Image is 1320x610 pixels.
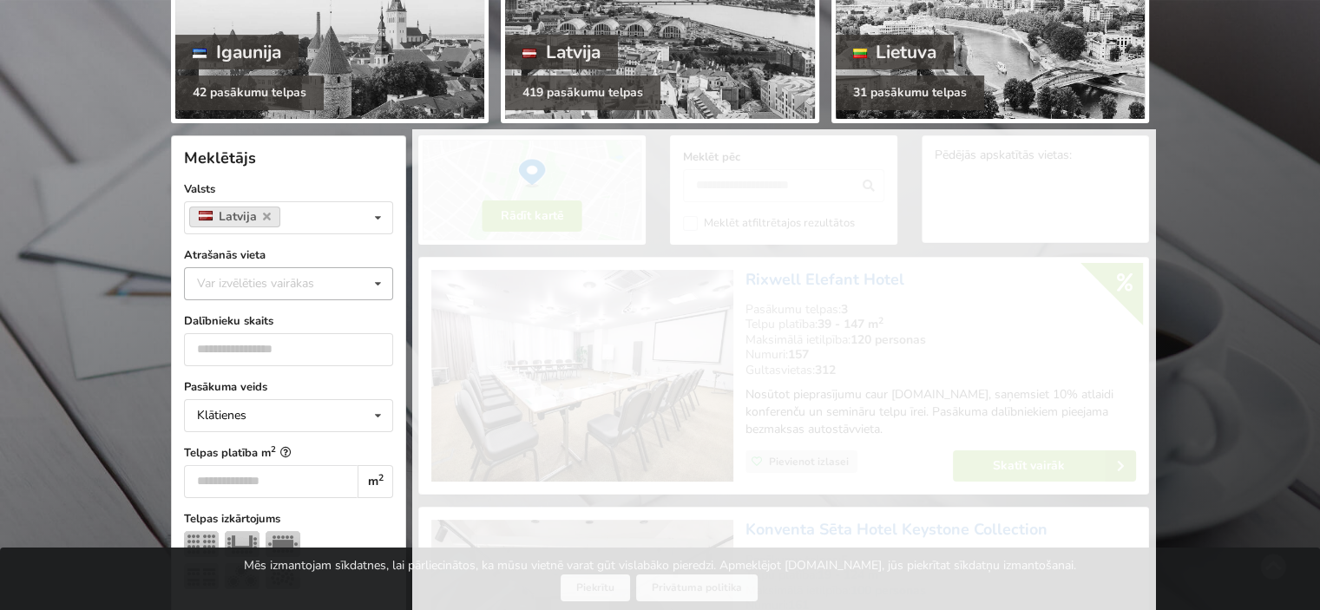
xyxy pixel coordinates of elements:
[184,510,393,528] label: Telpas izkārtojums
[184,246,393,264] label: Atrašanās vieta
[184,180,393,198] label: Valsts
[184,378,393,396] label: Pasākuma veids
[266,531,300,557] img: Sapulce
[197,410,246,422] div: Klātienes
[225,531,259,557] img: U-Veids
[175,75,324,110] div: 42 pasākumu telpas
[175,35,299,69] div: Igaunija
[271,443,276,455] sup: 2
[193,273,353,293] div: Var izvēlēties vairākas
[505,35,618,69] div: Latvija
[505,75,660,110] div: 419 pasākumu telpas
[184,444,393,462] label: Telpas platība m
[378,471,384,484] sup: 2
[358,465,393,498] div: m
[836,75,984,110] div: 31 pasākumu telpas
[184,531,219,557] img: Teātris
[184,312,393,330] label: Dalībnieku skaits
[189,207,280,227] a: Latvija
[836,35,955,69] div: Lietuva
[184,148,256,168] span: Meklētājs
